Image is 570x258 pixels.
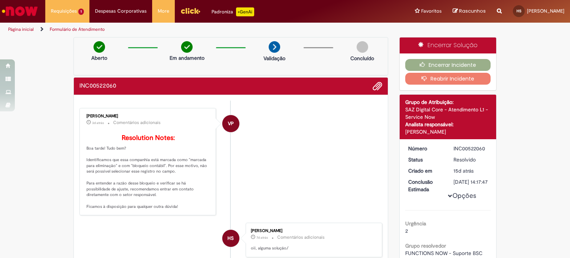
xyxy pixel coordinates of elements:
[269,41,280,53] img: arrow-next.png
[222,115,239,132] div: Victor Pasqual
[251,245,374,251] p: oii, alguma solução/
[222,230,239,247] div: Hellen Christina Santos
[256,235,268,240] time: 22/08/2025 15:43:28
[517,9,521,13] span: HS
[453,156,488,163] div: Resolvido
[236,7,254,16] p: +GenAi
[170,54,204,62] p: Em andamento
[405,106,491,121] div: SAZ Digital Core - Atendimento L1 - Service Now
[421,7,442,15] span: Favoritos
[79,83,116,89] h2: INC00522060 Histórico de tíquete
[95,7,147,15] span: Despesas Corporativas
[256,235,268,240] span: 7d atrás
[403,178,448,193] dt: Conclusão Estimada
[405,128,491,135] div: [PERSON_NAME]
[181,41,193,53] img: check-circle-green.png
[405,73,491,85] button: Reabrir Incidente
[403,156,448,163] dt: Status
[251,229,374,233] div: [PERSON_NAME]
[357,41,368,53] img: img-circle-grey.png
[86,114,210,118] div: [PERSON_NAME]
[92,121,104,125] time: 26/08/2025 16:39:20
[86,134,210,210] p: Boa tarde! Tudo bem? Identificamos que essa companhia está marcada como "marcada para eliminação"...
[405,220,426,227] b: Urgência
[403,167,448,174] dt: Criado em
[405,242,446,249] b: Grupo resolvedor
[228,115,234,133] span: VP
[92,121,104,125] span: 3d atrás
[6,23,374,36] ul: Trilhas de página
[403,145,448,152] dt: Número
[453,8,486,15] a: Rascunhos
[50,26,105,32] a: Formulário de Atendimento
[373,81,382,91] button: Adicionar anexos
[527,8,564,14] span: [PERSON_NAME]
[405,250,482,257] span: FUNCTIONS NOW - Suporte BSC
[122,134,175,142] b: Resolution Notes:
[350,55,374,62] p: Concluído
[51,7,77,15] span: Requisições
[453,167,474,174] time: 14/08/2025 11:17:47
[453,167,474,174] span: 15d atrás
[400,37,497,53] div: Encerrar Solução
[212,7,254,16] div: Padroniza
[453,178,488,186] div: [DATE] 14:17:47
[263,55,285,62] p: Validação
[405,121,491,128] div: Analista responsável:
[277,234,325,241] small: Comentários adicionais
[94,41,105,53] img: check-circle-green.png
[459,7,486,14] span: Rascunhos
[453,145,488,152] div: INC00522060
[180,5,200,16] img: click_logo_yellow_360x200.png
[113,120,161,126] small: Comentários adicionais
[405,59,491,71] button: Encerrar Incidente
[405,228,408,234] span: 2
[158,7,169,15] span: More
[78,9,84,15] span: 1
[453,167,488,174] div: 14/08/2025 11:17:47
[8,26,34,32] a: Página inicial
[91,54,107,62] p: Aberto
[227,229,234,247] span: HS
[1,4,39,19] img: ServiceNow
[405,98,491,106] div: Grupo de Atribuição:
